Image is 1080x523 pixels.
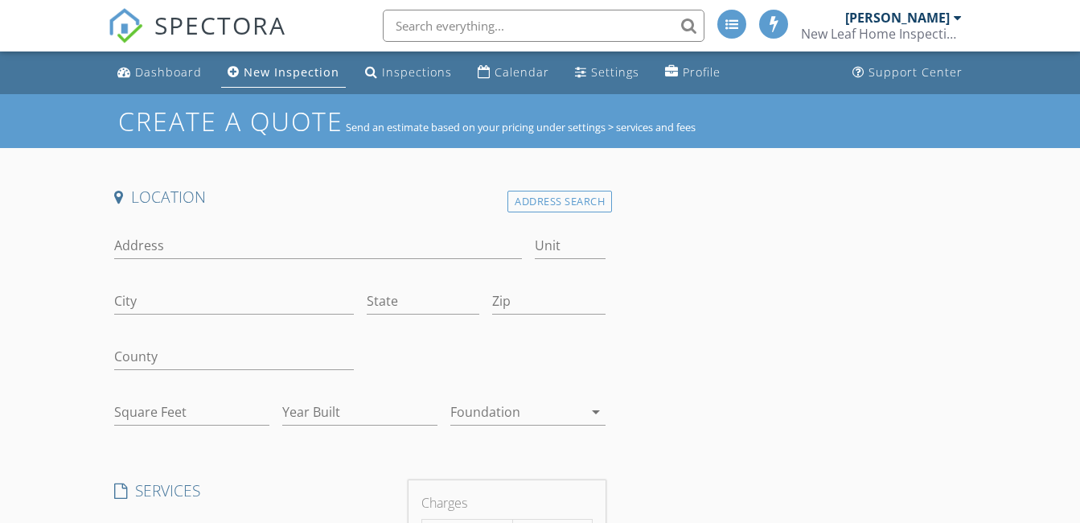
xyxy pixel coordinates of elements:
a: Support Center [846,58,969,88]
div: Settings [591,64,639,80]
div: Address Search [507,191,612,212]
input: Search everything... [383,10,704,42]
div: New Leaf Home Inspections [801,26,962,42]
span: Send an estimate based on your pricing under settings > services and fees [346,120,696,134]
div: Dashboard [135,64,202,80]
h1: Create a Quote [118,104,343,138]
a: Dashboard [111,58,208,88]
div: Charges [421,493,593,513]
img: The Best Home Inspection Software - Spectora [108,8,143,43]
a: Inspections [359,58,458,88]
div: Support Center [869,64,963,80]
a: SPECTORA [108,22,286,56]
div: Calendar [495,64,549,80]
div: [PERSON_NAME] [845,10,950,26]
div: New Inspection [244,64,339,80]
a: Settings [569,58,646,88]
a: Calendar [471,58,556,88]
a: Profile [659,58,727,88]
h4: SERVICES [114,480,396,501]
div: Profile [683,64,721,80]
a: New Inspection [221,58,346,88]
i: arrow_drop_down [586,402,606,422]
h4: Location [114,187,606,208]
div: Inspections [382,64,452,80]
span: SPECTORA [154,8,286,42]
